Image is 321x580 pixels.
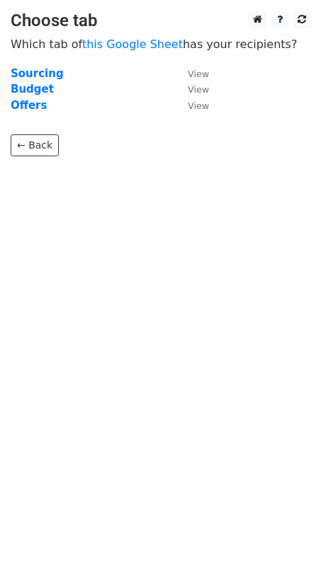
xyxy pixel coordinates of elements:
[174,67,209,80] a: View
[11,99,47,112] a: Offers
[82,37,183,51] a: this Google Sheet
[188,69,209,79] small: View
[188,100,209,111] small: View
[11,37,310,52] p: Which tab of has your recipients?
[174,99,209,112] a: View
[11,83,54,95] a: Budget
[174,83,209,95] a: View
[11,11,310,31] h3: Choose tab
[11,67,64,80] a: Sourcing
[11,134,59,156] a: ← Back
[188,84,209,95] small: View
